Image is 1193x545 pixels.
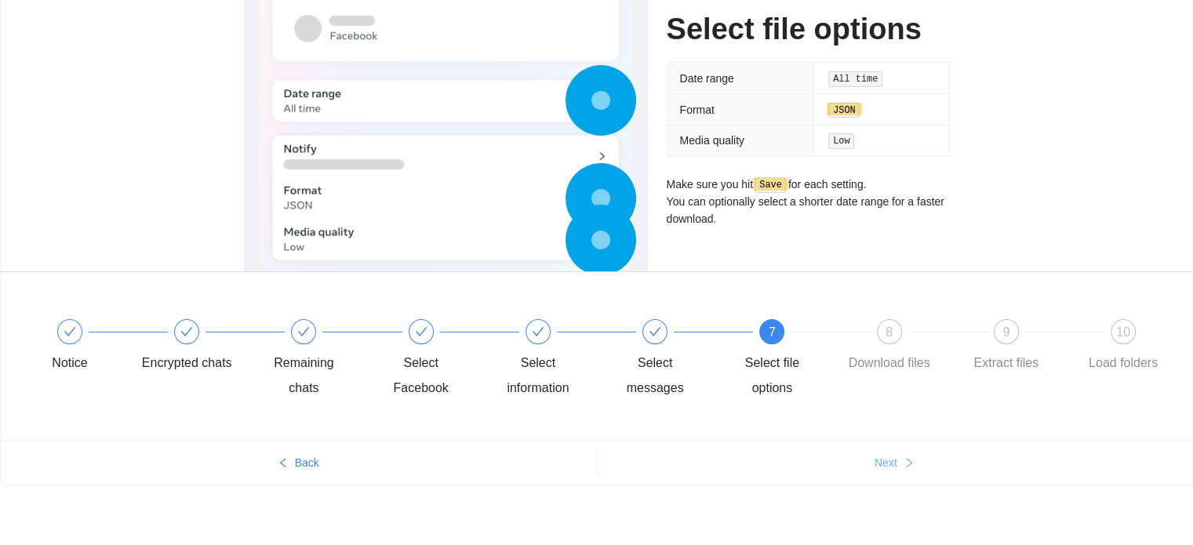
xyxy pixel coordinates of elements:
[609,351,700,401] div: Select messages
[726,319,843,401] div: 7Select file options
[828,103,860,118] code: JSON
[844,319,961,376] div: 8Download files
[258,351,349,401] div: Remaining chats
[24,319,141,376] div: Notice
[667,11,950,48] h1: Select file options
[597,450,1193,475] button: Nextright
[667,176,950,228] p: Make sure you hit for each setting. You can optionally select a shorter date range for a faster d...
[1116,325,1130,339] span: 10
[828,133,854,149] code: Low
[493,351,584,401] div: Select information
[1002,325,1009,339] span: 9
[141,319,258,376] div: Encrypted chats
[828,71,882,87] code: All time
[769,325,776,339] span: 7
[726,351,817,401] div: Select file options
[680,134,745,147] span: Media quality
[295,454,319,471] span: Back
[973,351,1038,376] div: Extract files
[961,319,1078,376] div: 9Extract files
[142,351,232,376] div: Encrypted chats
[849,351,930,376] div: Download files
[278,457,289,470] span: left
[649,325,661,338] span: check
[680,72,734,85] span: Date range
[680,104,715,116] span: Format
[875,454,897,471] span: Next
[904,457,915,470] span: right
[64,325,76,338] span: check
[493,319,609,401] div: Select information
[1078,319,1169,376] div: 10Load folders
[886,325,893,339] span: 8
[376,351,467,401] div: Select Facebook
[1,450,596,475] button: leftBack
[180,325,193,338] span: check
[258,319,375,401] div: Remaining chats
[297,325,310,338] span: check
[52,351,87,376] div: Notice
[609,319,726,401] div: Select messages
[376,319,493,401] div: Select Facebook
[755,177,786,193] code: Save
[415,325,427,338] span: check
[532,325,544,338] span: check
[1089,351,1158,376] div: Load folders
